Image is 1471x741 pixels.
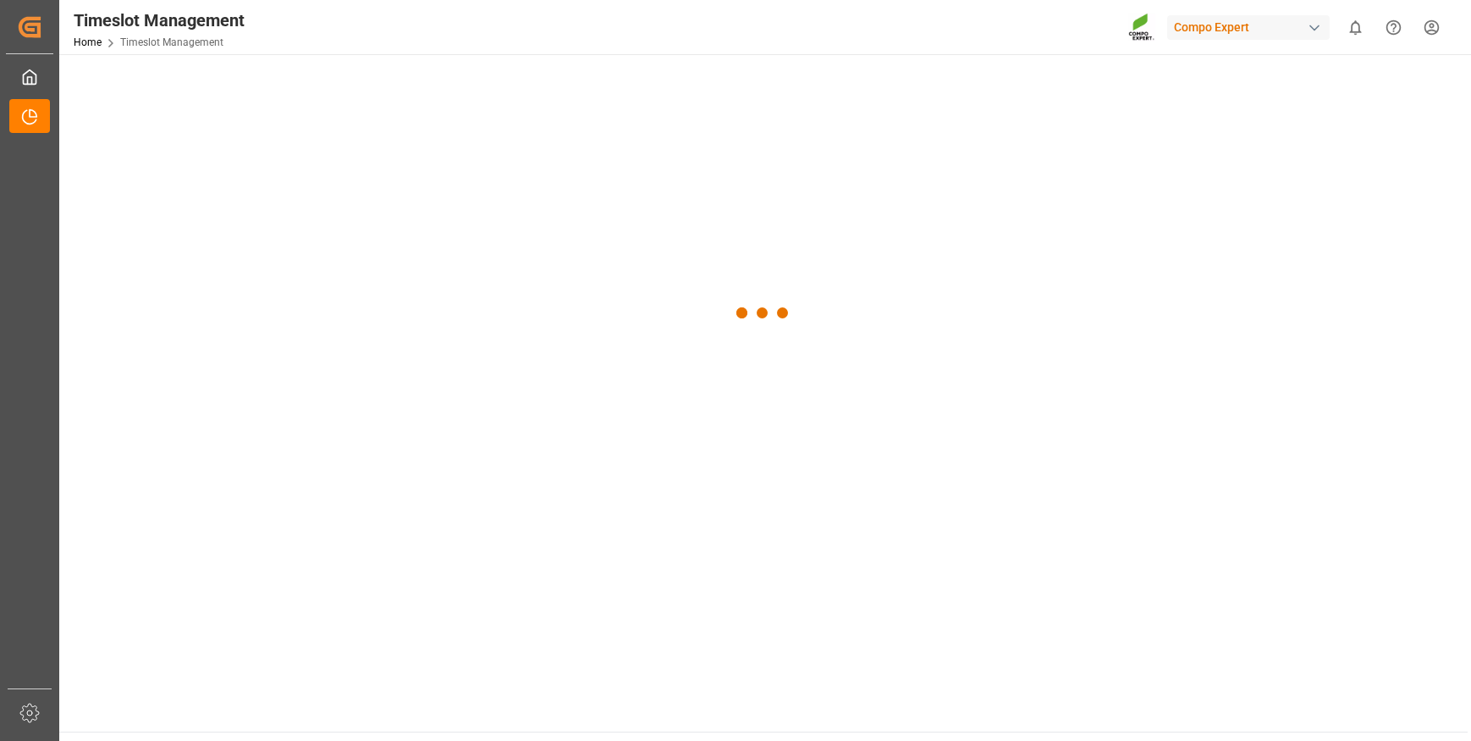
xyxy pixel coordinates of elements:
button: show 0 new notifications [1336,8,1375,47]
button: Compo Expert [1167,11,1336,43]
div: Timeslot Management [74,8,245,33]
div: Compo Expert [1167,15,1330,40]
img: Screenshot%202023-09-29%20at%2010.02.21.png_1712312052.png [1128,13,1155,42]
button: Help Center [1375,8,1413,47]
a: Home [74,36,102,48]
